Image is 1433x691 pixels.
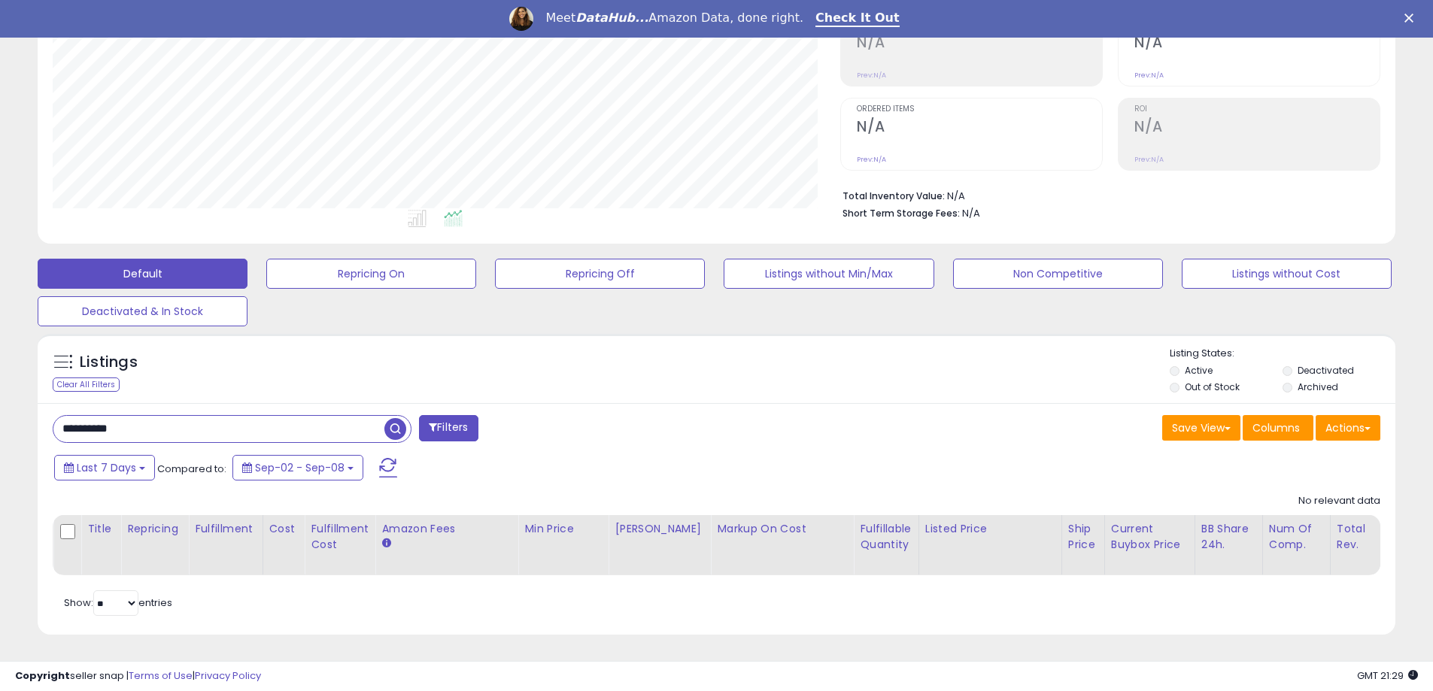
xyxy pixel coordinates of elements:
[509,7,533,31] img: Profile image for Georgie
[953,259,1163,289] button: Non Competitive
[1298,364,1354,377] label: Deactivated
[925,521,1055,537] div: Listed Price
[15,668,70,683] strong: Copyright
[857,118,1102,138] h2: N/A
[1111,521,1189,553] div: Current Buybox Price
[54,455,155,480] button: Last 7 Days
[1134,118,1380,138] h2: N/A
[1298,494,1380,508] div: No relevant data
[157,462,226,476] span: Compared to:
[860,521,912,553] div: Fulfillable Quantity
[495,259,705,289] button: Repricing Off
[524,521,602,537] div: Min Price
[857,155,886,164] small: Prev: N/A
[232,455,363,480] button: Sep-02 - Sep-08
[381,521,512,537] div: Amazon Fees
[381,537,390,550] small: Amazon Fees.
[269,521,299,537] div: Cost
[1185,364,1213,377] label: Active
[1404,14,1419,23] div: Close
[842,186,1369,204] li: N/A
[1316,415,1380,441] button: Actions
[1134,155,1164,164] small: Prev: N/A
[15,669,261,683] div: seller snap | |
[1269,521,1324,553] div: Num of Comp.
[842,189,945,202] b: Total Inventory Value:
[1134,105,1380,114] span: ROI
[64,596,172,610] span: Show: entries
[857,105,1102,114] span: Ordered Items
[842,207,960,220] b: Short Term Storage Fees:
[1162,415,1240,441] button: Save View
[1182,259,1392,289] button: Listings without Cost
[53,377,120,392] div: Clear All Filters
[857,71,886,80] small: Prev: N/A
[1170,347,1395,361] p: Listing States:
[1243,415,1313,441] button: Columns
[717,521,847,537] div: Markup on Cost
[575,11,648,25] i: DataHub...
[1134,71,1164,80] small: Prev: N/A
[1298,380,1338,393] label: Archived
[857,34,1102,54] h2: N/A
[195,521,256,537] div: Fulfillment
[711,515,854,575] th: The percentage added to the cost of goods (COGS) that forms the calculator for Min & Max prices.
[311,521,369,553] div: Fulfillment Cost
[77,460,136,475] span: Last 7 Days
[1252,420,1300,435] span: Columns
[87,521,114,537] div: Title
[266,259,476,289] button: Repricing On
[127,521,182,537] div: Repricing
[815,11,900,27] a: Check It Out
[1201,521,1256,553] div: BB Share 24h.
[962,206,980,220] span: N/A
[38,259,247,289] button: Default
[1134,34,1380,54] h2: N/A
[1185,380,1240,393] label: Out of Stock
[1068,521,1098,553] div: Ship Price
[1357,668,1418,683] span: 2025-09-16 21:29 GMT
[545,11,803,26] div: Meet Amazon Data, done right.
[38,296,247,326] button: Deactivated & In Stock
[724,259,934,289] button: Listings without Min/Max
[129,668,193,683] a: Terms of Use
[1337,521,1392,553] div: Total Rev.
[419,415,478,441] button: Filters
[255,460,345,475] span: Sep-02 - Sep-08
[615,521,704,537] div: [PERSON_NAME]
[80,352,138,373] h5: Listings
[195,668,261,683] a: Privacy Policy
